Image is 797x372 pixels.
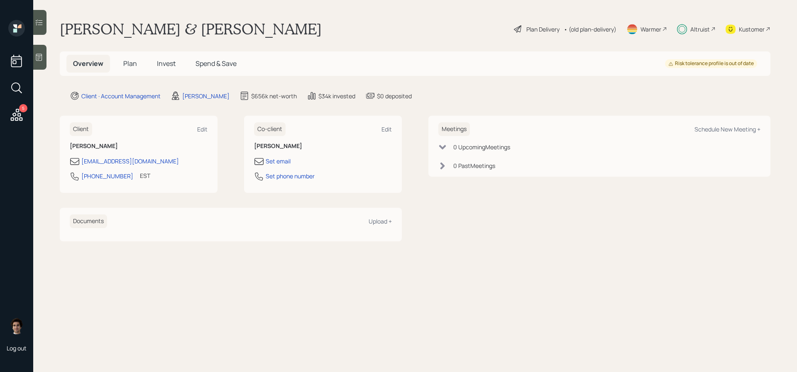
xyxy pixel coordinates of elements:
[70,122,92,136] h6: Client
[70,214,107,228] h6: Documents
[453,161,495,170] div: 0 Past Meeting s
[81,172,133,180] div: [PHONE_NUMBER]
[453,143,510,151] div: 0 Upcoming Meeting s
[81,157,179,165] div: [EMAIL_ADDRESS][DOMAIN_NAME]
[318,92,355,100] div: $34k invested
[739,25,765,34] div: Kustomer
[641,25,661,34] div: Warmer
[196,59,237,68] span: Spend & Save
[140,171,150,180] div: EST
[123,59,137,68] span: Plan
[81,92,161,100] div: Client · Account Management
[254,122,286,136] h6: Co-client
[526,25,560,34] div: Plan Delivery
[694,125,760,133] div: Schedule New Meeting +
[19,104,27,112] div: 5
[564,25,616,34] div: • (old plan-delivery)
[381,125,392,133] div: Edit
[438,122,470,136] h6: Meetings
[8,318,25,334] img: harrison-schaefer-headshot-2.png
[197,125,208,133] div: Edit
[254,143,392,150] h6: [PERSON_NAME]
[70,143,208,150] h6: [PERSON_NAME]
[266,157,291,165] div: Set email
[668,60,754,67] div: Risk tolerance profile is out of date
[266,172,315,180] div: Set phone number
[73,59,103,68] span: Overview
[377,92,412,100] div: $0 deposited
[157,59,176,68] span: Invest
[690,25,710,34] div: Altruist
[182,92,230,100] div: [PERSON_NAME]
[251,92,297,100] div: $656k net-worth
[60,20,322,38] h1: [PERSON_NAME] & [PERSON_NAME]
[369,217,392,225] div: Upload +
[7,344,27,352] div: Log out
